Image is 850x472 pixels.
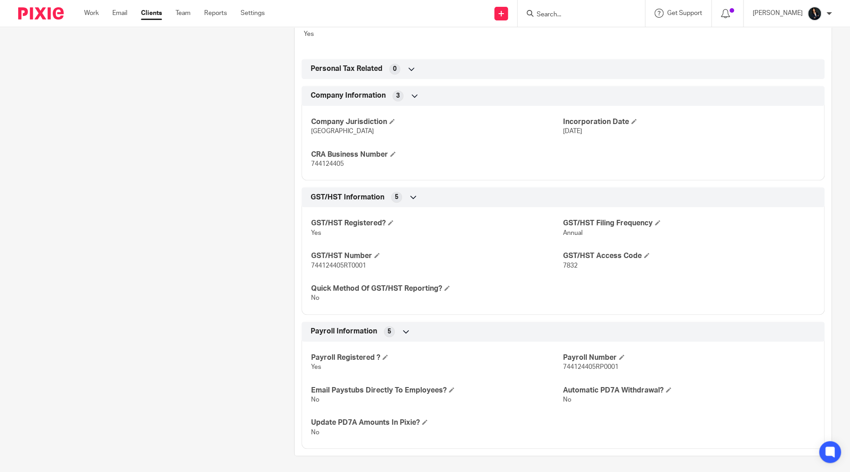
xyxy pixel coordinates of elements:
[807,6,822,21] img: HardeepM.png
[304,31,314,37] span: Yes
[563,117,815,127] h4: Incorporation Date
[176,9,191,18] a: Team
[396,91,400,100] span: 3
[563,397,571,403] span: No
[204,9,227,18] a: Reports
[241,9,265,18] a: Settings
[311,429,319,436] span: No
[563,128,582,134] span: [DATE]
[311,386,563,395] h4: Email Paystubs Directly To Employees?
[393,65,397,74] span: 0
[387,327,391,336] span: 5
[311,193,384,202] span: GST/HST Information
[563,364,619,370] span: 744124405RP0001
[311,150,563,159] h4: CRA Business Number
[311,117,563,127] h4: Company Jurisdiction
[141,9,162,18] a: Clients
[311,418,563,427] h4: Update PD7A Amounts In Pixie?
[563,353,815,363] h4: Payroll Number
[84,9,99,18] a: Work
[563,251,815,261] h4: GST/HST Access Code
[18,7,64,20] img: Pixie
[563,230,583,236] span: Annual
[311,364,321,370] span: Yes
[311,295,319,301] span: No
[311,284,563,293] h4: Quick Method Of GST/HST Reporting?
[311,251,563,261] h4: GST/HST Number
[563,263,578,269] span: 7832
[311,397,319,403] span: No
[311,327,377,336] span: Payroll Information
[311,91,386,100] span: Company Information
[112,9,127,18] a: Email
[311,64,382,74] span: Personal Tax Related
[395,193,398,202] span: 5
[667,10,702,16] span: Get Support
[563,386,815,395] h4: Automatic PD7A Withdrawal?
[311,219,563,228] h4: GST/HST Registered?
[753,9,803,18] p: [PERSON_NAME]
[311,128,374,134] span: [GEOGRAPHIC_DATA]
[536,11,618,19] input: Search
[563,219,815,228] h4: GST/HST Filing Frequency
[311,161,344,167] span: 744124405
[311,263,366,269] span: 744124405RT0001
[311,230,321,236] span: Yes
[311,353,563,363] h4: Payroll Registered ?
